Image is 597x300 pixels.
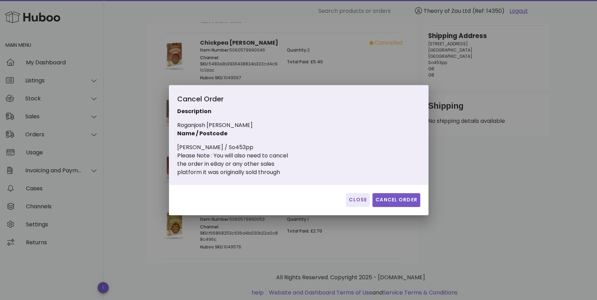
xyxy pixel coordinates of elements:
div: Roganjosh [PERSON_NAME] [PERSON_NAME] / So453pp [177,93,333,176]
button: Cancel Order [372,193,420,207]
p: Description [177,107,333,116]
button: Close [346,193,370,207]
span: Close [349,196,367,203]
p: Name / Postcode [177,129,333,138]
div: Please Note : You will also need to cancel the order in eBay or any other sales platform it was o... [177,152,333,176]
div: Cancel Order [177,93,333,107]
span: Cancel Order [375,196,417,203]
